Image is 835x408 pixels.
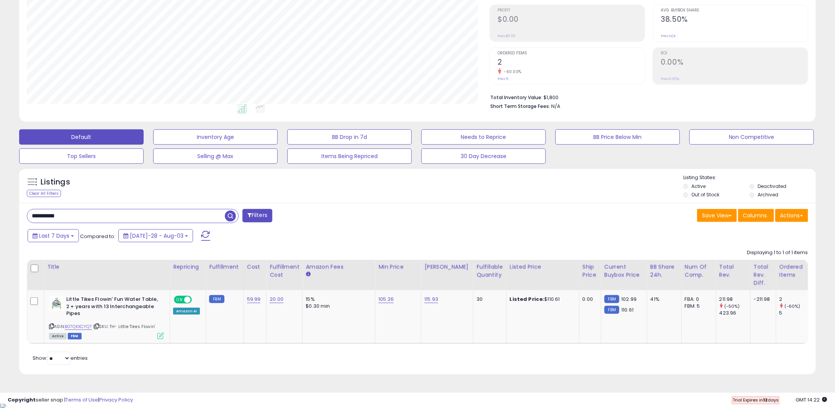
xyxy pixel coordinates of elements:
[796,396,827,403] span: 2025-08-11 14:22 GMT
[270,295,283,303] a: 20.00
[763,397,768,403] b: 12
[501,69,522,75] small: -60.00%
[49,296,64,311] img: 41rotxJwNqL._SL40_.jpg
[685,263,713,279] div: Num of Comp.
[661,15,808,25] h2: 38.50%
[775,209,808,222] button: Actions
[306,271,310,278] small: Amazon Fees.
[306,263,372,271] div: Amazon Fees
[552,103,561,110] span: N/A
[209,263,240,271] div: Fulfillment
[685,296,710,303] div: FBA: 0
[242,209,272,222] button: Filters
[733,397,779,403] span: Trial Expires in days
[661,8,808,13] span: Avg. Buybox Share
[650,296,676,303] div: 41%
[621,295,637,303] span: 102.99
[661,34,676,38] small: Prev: N/A
[555,129,680,145] button: BB Price Below Min
[697,209,737,222] button: Save View
[510,263,576,271] div: Listed Price
[28,229,79,242] button: Last 7 Days
[689,129,814,145] button: Non Competitive
[754,296,770,303] div: -211.98
[39,232,69,240] span: Last 7 Days
[719,263,747,279] div: Total Rev.
[19,129,144,145] button: Default
[604,306,619,314] small: FBM
[378,263,418,271] div: Min Price
[175,297,184,303] span: ON
[93,323,155,330] span: | SKU: TH- Little Tikes Flowin'
[621,306,634,313] span: 110.61
[247,295,261,303] a: 59.99
[661,58,808,68] h2: 0.00%
[118,229,193,242] button: [DATE]-28 - Aug-03
[130,232,183,240] span: [DATE]-28 - Aug-03
[661,77,679,81] small: Prev: 0.00%
[19,149,144,164] button: Top Sellers
[650,263,678,279] div: BB Share 24h.
[498,15,645,25] h2: $0.00
[724,303,740,309] small: (-50%)
[719,310,750,317] div: 423.96
[754,263,773,287] div: Total Rev. Diff.
[779,310,810,317] div: 5
[476,263,503,279] div: Fulfillable Quantity
[47,263,167,271] div: Title
[173,308,200,315] div: Amazon AI
[153,129,278,145] button: Inventory Age
[378,295,394,303] a: 105.26
[8,397,133,404] div: seller snap | |
[784,303,801,309] small: (-60%)
[692,191,720,198] label: Out of Stock
[209,295,224,303] small: FBM
[491,94,543,101] b: Total Inventory Value:
[66,296,159,319] b: Little Tikes Flowin' Fun Water Table, 2 + years with 13 Interchangeable Pipes
[476,296,500,303] div: 30
[80,233,115,240] span: Compared to:
[685,303,710,310] div: FBM: 5
[421,149,546,164] button: 30 Day Decrease
[779,263,807,279] div: Ordered Items
[683,174,816,181] p: Listing States:
[692,183,706,189] label: Active
[287,129,412,145] button: BB Drop in 7d
[498,77,509,81] small: Prev: 5
[421,129,546,145] button: Needs to Reprice
[604,295,619,303] small: FBM
[747,249,808,256] div: Displaying 1 to 1 of 1 items
[758,183,786,189] label: Deactivated
[424,295,438,303] a: 115.93
[270,263,299,279] div: Fulfillment Cost
[153,149,278,164] button: Selling @ Max
[65,396,98,403] a: Terms of Use
[498,51,645,55] span: Ordered Items
[49,333,67,339] span: All listings currently available for purchase on Amazon
[491,103,550,109] b: Short Term Storage Fees:
[583,263,598,279] div: Ship Price
[27,190,61,197] div: Clear All Filters
[173,263,203,271] div: Repricing
[424,263,470,271] div: [PERSON_NAME]
[306,296,369,303] div: 15%
[779,296,810,303] div: 2
[758,191,778,198] label: Archived
[491,92,803,101] li: $1,800
[191,297,203,303] span: OFF
[247,263,264,271] div: Cost
[661,51,808,55] span: ROI
[510,295,545,303] b: Listed Price:
[65,323,92,330] a: B07QKXCYQ7
[498,34,516,38] small: Prev: $0.00
[719,296,750,303] div: 211.98
[743,212,767,219] span: Columns
[33,354,88,362] span: Show: entries
[99,396,133,403] a: Privacy Policy
[498,8,645,13] span: Profit
[8,396,36,403] strong: Copyright
[306,303,369,310] div: $0.30 min
[510,296,573,303] div: $110.61
[583,296,595,303] div: 0.00
[604,263,644,279] div: Current Buybox Price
